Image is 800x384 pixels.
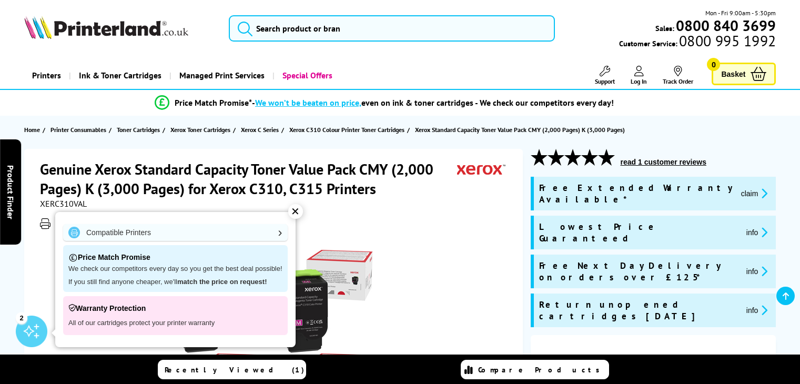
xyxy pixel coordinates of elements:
button: promo-description [743,304,771,316]
span: Ink & Toner Cartridges [79,62,161,89]
span: Return unopened cartridges [DATE] [539,299,738,322]
a: Log In [631,66,647,85]
span: Lowest Price Guaranteed [539,221,738,244]
a: Special Offers [272,62,340,89]
a: Xerox Toner Cartridges [170,124,233,135]
a: Xerox C Series [241,124,281,135]
span: Home [24,124,40,135]
a: Compatible Printers [63,224,288,241]
a: Basket 0 [712,63,776,85]
h1: Genuine Xerox Standard Capacity Toner Value Pack CMY (2,000 Pages) K (3,000 Pages) for Xerox C310... [40,159,457,198]
a: Recently Viewed (1) [158,360,306,379]
a: Xerox Standard Capacity Toner Value Pack CMY (2,000 Pages) K (3,000 Pages) [415,124,627,135]
span: Free Next Day Delivery on orders over £125* [539,260,738,283]
a: Xerox C310 Colour Printer Toner Cartridges [289,124,407,135]
span: Compare Products [478,365,605,375]
button: promo-description [738,187,771,199]
div: 2 [16,312,27,324]
span: Xerox C310 Colour Printer Toner Cartridges [289,124,404,135]
li: modal_Promise [5,94,763,112]
div: - even on ink & toner cartridges - We check our competitors every day! [252,97,614,108]
span: Free Extended Warranty Available* [539,182,733,205]
p: All of our cartridges protect your printer warranty [68,316,282,330]
a: Ink & Toner Cartridges [69,62,169,89]
input: Search product or bran [229,15,555,42]
a: Home [24,124,43,135]
a: Printerland Logo [24,16,216,41]
a: Printers [24,62,69,89]
span: Basket [721,67,745,81]
span: Product Finder [5,165,16,219]
span: Log In [631,77,647,85]
p: If you still find anyone cheaper, we'll [68,278,282,287]
span: Printer Consumables [50,124,106,135]
a: Toner Cartridges [117,124,163,135]
p: We check our competitors every day so you get the best deal possible! [68,265,282,274]
span: Xerox Standard Capacity Toner Value Pack CMY (2,000 Pages) K (3,000 Pages) [415,124,625,135]
span: 0800 995 1992 [677,36,776,46]
span: Support [595,77,615,85]
a: Managed Print Services [169,62,272,89]
span: Xerox Toner Cartridges [170,124,230,135]
button: read 1 customer reviews [617,157,710,167]
a: Support [595,66,615,85]
a: Printer Consumables [50,124,109,135]
p: Warranty Protection [68,301,282,316]
span: Customer Service: [619,36,776,48]
button: promo-description [743,226,771,238]
span: XERC310VAL [40,198,87,209]
span: Recently Viewed (1) [165,365,305,375]
span: Toner Cartridges [117,124,160,135]
img: Xerox [457,159,505,179]
a: Compare Products [461,360,609,379]
p: Price Match Promise [68,250,282,265]
div: ✕ [288,204,303,219]
span: Xerox C Series [241,124,279,135]
strong: match the price on request! [177,278,267,286]
button: promo-description [743,265,771,277]
b: 0800 840 3699 [676,16,776,35]
button: Printers compatible with this item [53,219,162,228]
span: Sales: [655,23,674,33]
span: 0 [707,58,720,71]
span: Price Match Promise* [175,97,252,108]
img: Printerland Logo [24,16,188,39]
span: Mon - Fri 9:00am - 5:30pm [705,8,776,18]
a: Track Order [663,66,693,85]
a: 0800 840 3699 [674,21,776,31]
span: We won’t be beaten on price, [255,97,361,108]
